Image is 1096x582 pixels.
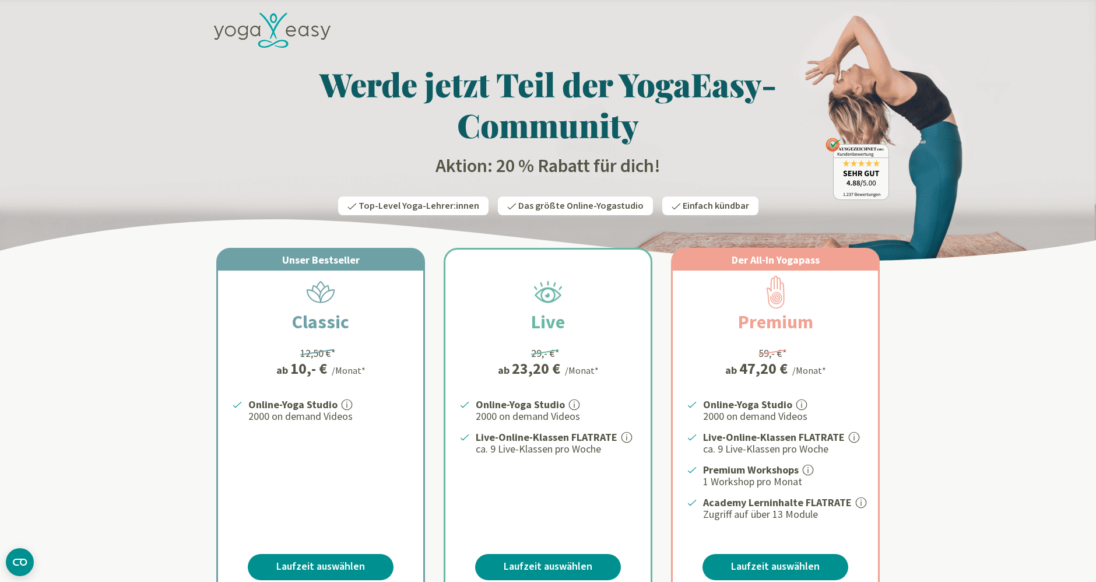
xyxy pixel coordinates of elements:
[703,442,864,456] p: ca. 9 Live-Klassen pro Woche
[512,361,560,376] div: 23,20 €
[725,362,739,378] span: ab
[207,64,889,145] h1: Werde jetzt Teil der YogaEasy-Community
[739,361,788,376] div: 47,20 €
[476,398,565,411] strong: Online-Yoga Studio
[503,308,593,336] h2: Live
[476,442,637,456] p: ca. 9 Live-Klassen pro Woche
[518,199,644,212] span: Das größte Online-Yogastudio
[703,507,864,521] p: Zugriff auf über 13 Module
[732,253,820,267] span: Der All-In Yogapass
[248,554,394,580] a: Laufzeit auswählen
[6,548,34,576] button: CMP-Widget öffnen
[498,362,512,378] span: ab
[476,409,637,423] p: 2000 on demand Videos
[825,138,889,200] img: ausgezeichnet_badge.png
[792,363,826,377] div: /Monat*
[531,345,560,361] div: 29,- €*
[248,398,338,411] strong: Online-Yoga Studio
[703,409,864,423] p: 2000 on demand Videos
[276,362,290,378] span: ab
[758,345,787,361] div: 59,- €*
[290,361,327,376] div: 10,- €
[282,253,360,267] span: Unser Bestseller
[703,496,852,509] strong: Academy Lerninhalte FLATRATE
[475,554,621,580] a: Laufzeit auswählen
[332,363,366,377] div: /Monat*
[207,155,889,178] h2: Aktion: 20 % Rabatt für dich!
[264,308,377,336] h2: Classic
[683,199,749,212] span: Einfach kündbar
[300,345,336,361] div: 12,50 €*
[565,363,599,377] div: /Monat*
[702,554,848,580] a: Laufzeit auswählen
[703,463,799,476] strong: Premium Workshops
[703,430,845,444] strong: Live-Online-Klassen FLATRATE
[476,430,617,444] strong: Live-Online-Klassen FLATRATE
[710,308,841,336] h2: Premium
[703,398,792,411] strong: Online-Yoga Studio
[359,199,479,212] span: Top-Level Yoga-Lehrer:innen
[703,475,864,489] p: 1 Workshop pro Monat
[248,409,409,423] p: 2000 on demand Videos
